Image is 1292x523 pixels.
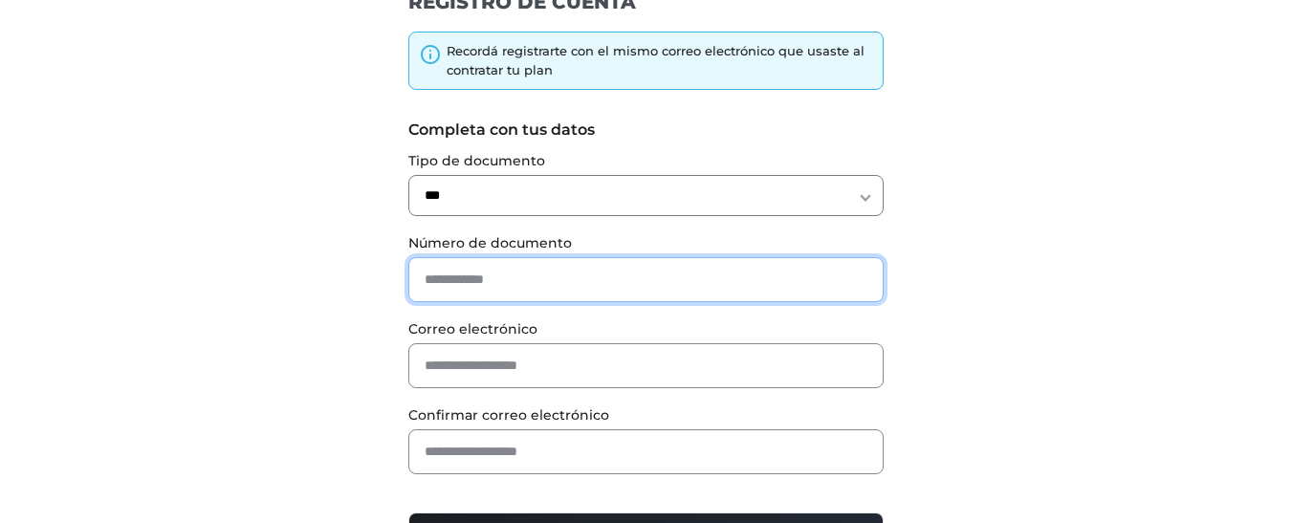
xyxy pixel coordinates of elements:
label: Tipo de documento [408,151,884,171]
div: Recordá registrarte con el mismo correo electrónico que usaste al contratar tu plan [447,42,873,79]
p: Unable to load the requested file: pwa/ia.php [63,96,1220,115]
h1: An Error Was Encountered [49,39,1235,82]
label: Confirmar correo electrónico [408,405,884,425]
label: Número de documento [408,233,884,253]
label: Correo electrónico [408,319,884,339]
label: Completa con tus datos [408,119,884,142]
